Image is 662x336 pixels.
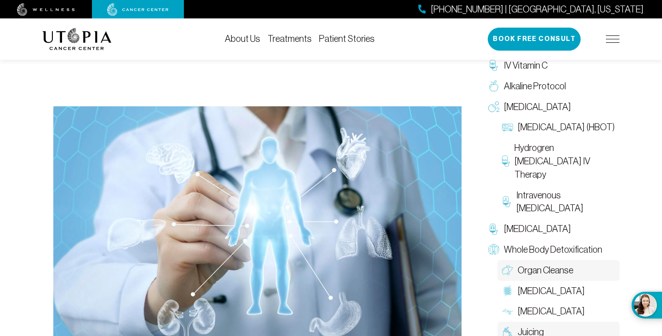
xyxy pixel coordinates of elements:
img: logo [42,28,112,50]
img: Oxygen Therapy [488,101,499,112]
a: Intravenous [MEDICAL_DATA] [497,185,620,219]
span: [PHONE_NUMBER] | [GEOGRAPHIC_DATA], [US_STATE] [431,3,644,16]
img: wellness [17,3,75,16]
img: Lymphatic Massage [502,306,513,317]
span: Hydrogren [MEDICAL_DATA] IV Therapy [514,141,615,181]
span: [MEDICAL_DATA] [518,305,585,318]
a: [MEDICAL_DATA] [497,281,620,301]
a: [MEDICAL_DATA] (HBOT) [497,117,620,138]
span: Organ Cleanse [518,264,573,277]
a: Hydrogren [MEDICAL_DATA] IV Therapy [497,138,620,185]
img: Hydrogren Peroxide IV Therapy [502,156,510,167]
button: Book Free Consult [488,28,581,51]
a: Patient Stories [319,34,375,44]
a: Organ Cleanse [497,260,620,281]
span: Whole Body Detoxification [504,243,602,256]
span: [MEDICAL_DATA] [504,100,571,114]
img: Whole Body Detoxification [488,244,499,255]
img: cancer center [107,3,169,16]
img: Chelation Therapy [488,224,499,235]
a: Treatments [268,34,312,44]
img: icon-hamburger [606,35,620,43]
img: Intravenous Ozone Therapy [502,196,512,207]
span: [MEDICAL_DATA] (HBOT) [518,121,615,134]
img: Colon Therapy [502,285,513,296]
a: Whole Body Detoxification [484,239,620,260]
img: Alkaline Protocol [488,81,499,92]
a: [PHONE_NUMBER] | [GEOGRAPHIC_DATA], [US_STATE] [418,3,644,16]
a: [MEDICAL_DATA] [484,219,620,239]
a: [MEDICAL_DATA] [484,97,620,117]
a: Alkaline Protocol [484,76,620,97]
img: Organ Cleanse [502,265,513,276]
span: IV Vitamin C [504,59,548,72]
a: IV Vitamin C [484,55,620,76]
span: [MEDICAL_DATA] [504,222,571,236]
span: Alkaline Protocol [504,80,566,93]
img: IV Vitamin C [488,60,499,71]
a: [MEDICAL_DATA] [497,301,620,322]
span: [MEDICAL_DATA] [518,284,585,298]
img: Hyperbaric Oxygen Therapy (HBOT) [502,122,513,133]
a: About Us [225,34,260,44]
span: Intravenous [MEDICAL_DATA] [516,189,615,215]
